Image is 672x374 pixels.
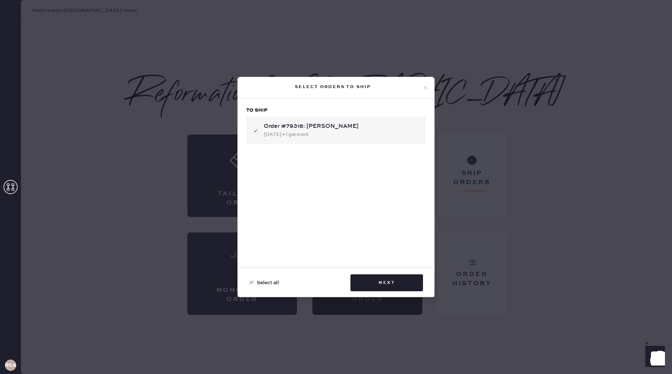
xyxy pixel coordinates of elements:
[243,83,422,91] div: Select orders to ship
[5,363,16,368] h3: RCA
[257,279,279,287] span: Select all
[264,131,420,138] div: [DATE] • 1 garment
[350,274,423,291] button: Next
[639,342,669,373] iframe: Front Chat
[246,107,426,114] h3: To ship
[264,122,420,131] div: Order #79316: [PERSON_NAME]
